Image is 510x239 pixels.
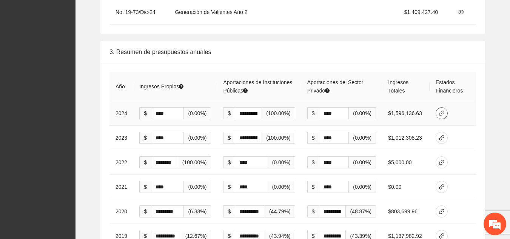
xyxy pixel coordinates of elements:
span: $ [307,205,319,217]
span: (0.00%) [349,156,376,168]
span: (0.00%) [349,181,376,193]
button: link [436,107,448,119]
span: (0.00%) [349,107,376,119]
button: link [436,205,448,217]
span: (100.00%) [262,107,295,119]
th: Estados Financieros [430,72,476,101]
button: link [436,156,448,168]
button: eye [455,6,467,18]
span: $ [139,107,151,119]
span: $ [223,107,235,119]
span: (0.00%) [349,132,376,144]
span: (6.33%) [184,205,211,217]
span: $ [139,132,151,144]
td: $1,012,308.23 [382,126,430,150]
button: link [436,181,448,193]
span: Aportaciones de Instituciones Públicas [223,79,292,94]
span: $ [307,107,319,119]
span: question-circle [243,88,248,93]
span: link [436,159,447,165]
span: (100.00%) [262,132,295,144]
span: (0.00%) [268,156,295,168]
span: (44.79%) [265,205,295,217]
span: link [436,110,447,116]
span: (0.00%) [184,181,211,193]
span: (0.00%) [184,132,211,144]
button: link [436,132,448,144]
span: link [436,135,447,141]
td: 2022 [109,150,133,175]
td: 2021 [109,175,133,199]
span: $ [307,132,319,144]
span: (100.00%) [178,156,211,168]
span: link [436,233,447,239]
span: (0.00%) [184,107,211,119]
span: $ [307,181,319,193]
span: eye [456,9,467,15]
span: Estamos en línea. [44,77,104,153]
span: $ [307,156,319,168]
span: $ [223,156,235,168]
td: 2023 [109,126,133,150]
td: $803,699.96 [382,199,430,224]
span: $ [139,181,151,193]
div: 3. Resumen de presupuestos anuales [109,41,476,63]
div: Minimizar ventana de chat en vivo [124,4,142,22]
span: Aportaciones del Sector Privado [307,79,364,94]
th: Ingresos Totales [382,72,430,101]
span: question-circle [325,88,330,93]
td: 2020 [109,199,133,224]
span: Ingresos Propios [139,83,183,89]
span: (48.87%) [346,205,376,217]
td: 2024 [109,101,133,126]
span: $ [223,205,235,217]
span: link [436,184,447,190]
span: question-circle [179,84,183,89]
td: $1,596,136.63 [382,101,430,126]
span: $ [139,205,151,217]
div: Chatee con nosotros ahora [39,39,127,48]
td: $0.00 [382,175,430,199]
th: Año [109,72,133,101]
span: $ [223,181,235,193]
span: link [436,208,447,214]
textarea: Escriba su mensaje y pulse “Intro” [4,159,144,185]
span: $ [139,156,151,168]
td: $5,000.00 [382,150,430,175]
span: (0.00%) [268,181,295,193]
span: $ [223,132,235,144]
